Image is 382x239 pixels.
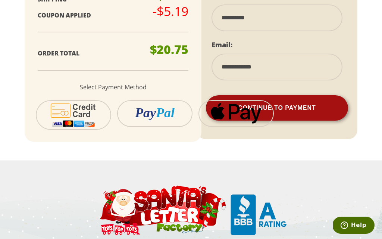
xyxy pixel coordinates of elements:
[38,48,162,59] p: Order Total
[210,102,262,124] img: applepay.png
[38,10,162,21] p: Coupon Applied
[95,185,229,235] img: Santa Letter Small Logo
[156,105,175,120] i: Pal
[117,100,192,127] button: PayPal
[153,5,188,17] p: -$5.19
[150,44,188,55] p: $20.75
[38,82,188,93] p: Select Payment Method
[46,101,101,129] img: cc-icon-2.svg
[212,40,232,49] label: Email:
[333,217,375,235] iframe: Opens a widget where you can find more information
[206,95,348,121] button: Continue To Payment
[231,194,286,235] img: Santa Letter Small Logo
[135,105,156,120] i: Pay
